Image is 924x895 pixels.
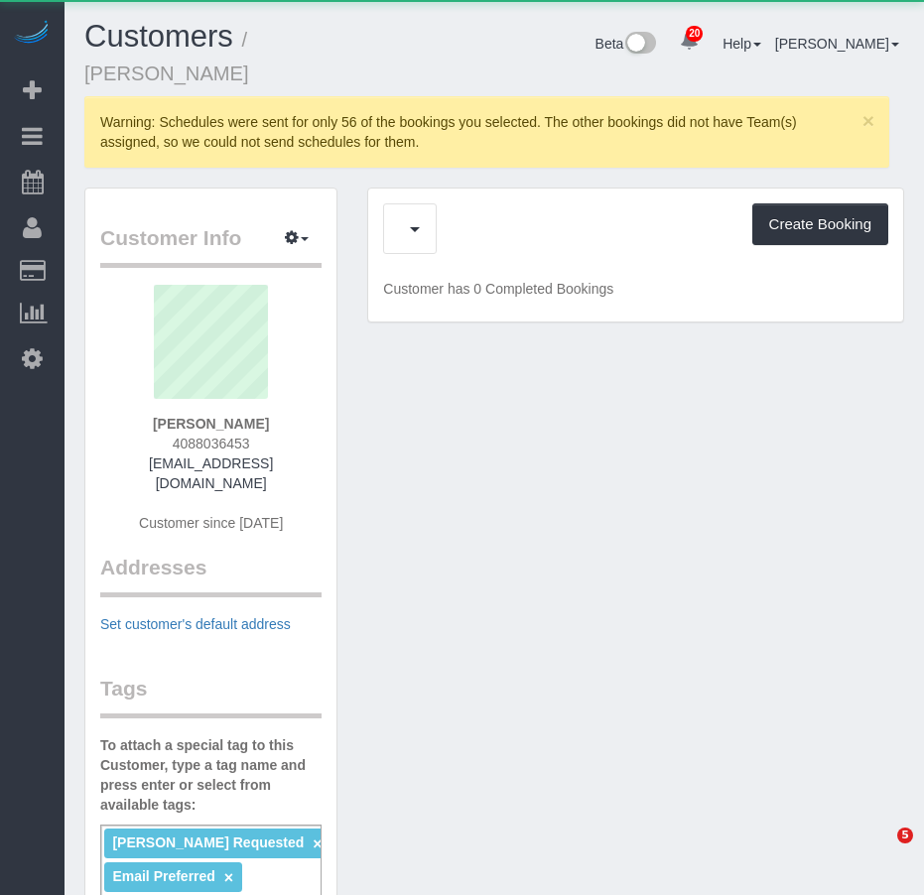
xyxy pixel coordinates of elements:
[112,868,215,884] span: Email Preferred
[100,616,291,632] a: Set customer's default address
[670,20,709,64] a: 20
[112,834,304,850] span: [PERSON_NAME] Requested
[897,828,913,843] span: 5
[173,436,250,451] span: 4088036453
[752,203,888,245] button: Create Booking
[862,109,874,132] span: ×
[313,835,322,852] a: ×
[723,36,761,52] a: Help
[100,674,322,718] legend: Tags
[224,869,233,886] a: ×
[153,416,269,432] strong: [PERSON_NAME]
[12,20,52,48] img: Automaid Logo
[857,828,904,875] iframe: Intercom live chat
[149,455,273,491] a: [EMAIL_ADDRESS][DOMAIN_NAME]
[686,26,703,42] span: 20
[100,112,854,152] p: Warning: Schedules were sent for only 56 of the bookings you selected. The other bookings did not...
[595,36,657,52] a: Beta
[383,279,888,299] p: Customer has 0 Completed Bookings
[100,223,322,268] legend: Customer Info
[100,735,322,815] label: To attach a special tag to this Customer, type a tag name and press enter or select from availabl...
[862,110,874,131] button: Close
[139,515,283,531] span: Customer since [DATE]
[84,19,233,54] a: Customers
[623,32,656,58] img: New interface
[775,36,899,52] a: [PERSON_NAME]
